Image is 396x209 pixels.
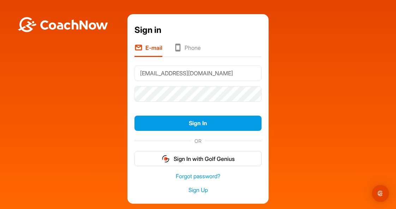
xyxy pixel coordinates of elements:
[134,65,262,81] input: E-mail
[191,137,205,145] span: OR
[134,116,262,131] button: Sign In
[134,43,162,57] li: E-mail
[17,17,109,32] img: BwLJSsUCoWCh5upNqxVrqldRgqLPVwmV24tXu5FoVAoFEpwwqQ3VIfuoInZCoVCoTD4vwADAC3ZFMkVEQFDAAAAAElFTkSuQmCC
[174,43,201,57] li: Phone
[372,185,389,202] div: Open Intercom Messenger
[134,172,262,180] a: Forgot password?
[134,186,262,194] a: Sign Up
[134,151,262,166] button: Sign In with Golf Genius
[161,155,170,163] img: gg_logo
[134,24,262,36] div: Sign in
